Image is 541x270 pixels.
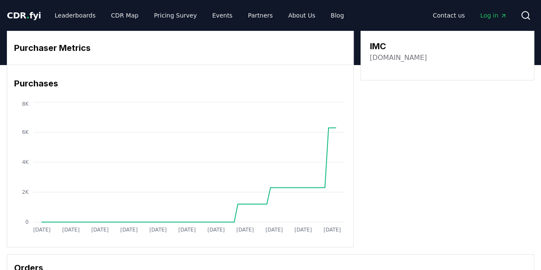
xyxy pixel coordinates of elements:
[120,227,138,233] tspan: [DATE]
[426,8,472,23] a: Contact us
[33,227,51,233] tspan: [DATE]
[149,227,167,233] tspan: [DATE]
[426,8,514,23] nav: Main
[480,11,507,20] span: Log in
[14,42,346,54] h3: Purchaser Metrics
[370,40,427,53] h3: IMC
[48,8,351,23] nav: Main
[281,8,322,23] a: About Us
[7,10,41,21] span: CDR fyi
[178,227,196,233] tspan: [DATE]
[22,189,29,195] tspan: 2K
[147,8,204,23] a: Pricing Survey
[370,53,427,63] a: [DOMAIN_NAME]
[207,227,225,233] tspan: [DATE]
[27,10,30,21] span: .
[22,159,29,165] tspan: 4K
[22,129,29,135] tspan: 6K
[48,8,103,23] a: Leaderboards
[25,219,29,225] tspan: 0
[62,227,80,233] tspan: [DATE]
[324,227,341,233] tspan: [DATE]
[473,8,514,23] a: Log in
[104,8,145,23] a: CDR Map
[22,101,29,107] tspan: 8K
[91,227,109,233] tspan: [DATE]
[324,8,351,23] a: Blog
[241,8,280,23] a: Partners
[7,9,41,21] a: CDR.fyi
[266,227,283,233] tspan: [DATE]
[295,227,312,233] tspan: [DATE]
[14,77,346,90] h3: Purchases
[205,8,239,23] a: Events
[237,227,254,233] tspan: [DATE]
